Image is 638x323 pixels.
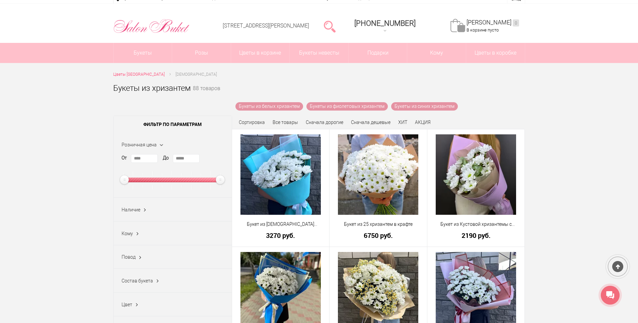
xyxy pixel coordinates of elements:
a: 2190 руб. [432,232,520,239]
a: Подарки [349,43,407,63]
a: Букеты из синих хризантем [391,102,458,111]
span: Кому [407,43,466,63]
small: 88 товаров [193,86,220,102]
span: Кому [122,231,133,236]
a: Сначала дешевые [351,120,391,125]
span: Состав букета [122,278,153,283]
a: Цветы [GEOGRAPHIC_DATA] [113,71,165,78]
a: Все товары [273,120,298,125]
span: Цвет [122,302,132,307]
a: АКЦИЯ [415,120,431,125]
a: Цветы в коробке [466,43,525,63]
a: Букеты из белых хризантем [235,102,303,111]
img: Цветы Нижний Новгород [113,17,190,35]
h1: Букеты из хризантем [113,82,191,94]
a: Цветы в корзине [231,43,290,63]
img: Букет из 25 хризантем в крафте [338,134,418,215]
a: Букеты невесты [290,43,348,63]
label: До [163,154,169,161]
a: [STREET_ADDRESS][PERSON_NAME] [223,22,309,29]
a: Сначала дорогие [306,120,343,125]
a: Букет из [DEMOGRAPHIC_DATA] кустовых [236,221,325,228]
img: Букет из Кустовой хризантемы с Зеленью [436,134,516,215]
img: Букет из хризантем кустовых [240,134,321,215]
a: Букеты из фиолетовых хризантем [306,102,388,111]
span: [DEMOGRAPHIC_DATA] [175,72,217,77]
span: Цветы [GEOGRAPHIC_DATA] [113,72,165,77]
span: Сортировка [239,120,265,125]
a: Букет из 25 хризантем в крафте [334,221,423,228]
a: Букеты [114,43,172,63]
a: Букет из Кустовой хризантемы с [PERSON_NAME] [432,221,520,228]
a: 3270 руб. [236,232,325,239]
span: Розничная цена [122,142,157,147]
span: В корзине пусто [467,27,499,33]
a: ХИТ [398,120,407,125]
span: [PHONE_NUMBER] [354,19,416,27]
a: Розы [172,43,231,63]
label: От [122,154,127,161]
span: Фильтр по параметрам [114,116,232,133]
ins: 0 [513,19,519,26]
a: 6750 руб. [334,232,423,239]
a: [PERSON_NAME] [467,19,519,26]
span: Наличие [122,207,140,212]
span: Повод [122,254,136,260]
a: [PHONE_NUMBER] [350,17,420,36]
